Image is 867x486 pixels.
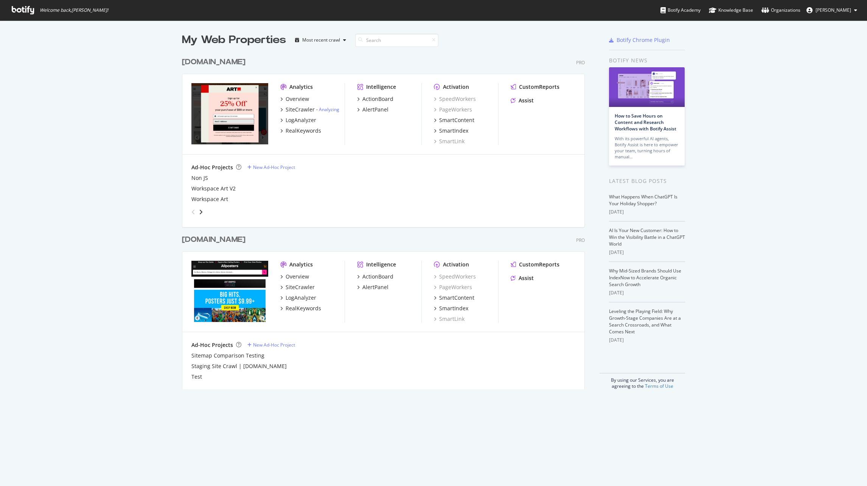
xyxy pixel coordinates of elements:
[182,48,591,389] div: grid
[191,185,236,192] div: Workspace Art V2
[182,234,245,245] div: [DOMAIN_NAME]
[191,174,208,182] a: Non JS
[645,383,673,389] a: Terms of Use
[511,261,559,268] a: CustomReports
[609,337,685,344] div: [DATE]
[519,261,559,268] div: CustomReports
[609,227,685,247] a: AI Is Your New Customer: How to Win the Visibility Battle in a ChatGPT World
[366,261,396,268] div: Intelligence
[362,273,393,280] div: ActionBoard
[191,261,268,322] img: allposters.com
[286,273,309,280] div: Overview
[609,289,685,296] div: [DATE]
[439,127,468,135] div: SmartIndex
[302,38,340,42] div: Most recent crawl
[609,36,670,44] a: Botify Chrome Plugin
[439,116,474,124] div: SmartContent
[280,294,316,302] a: LogAnalyzer
[292,34,349,46] button: Most recent crawl
[40,7,108,13] span: Welcome back, [PERSON_NAME] !
[286,305,321,312] div: RealKeywords
[576,59,585,66] div: Pro
[191,362,287,370] div: Staging Site Crawl | [DOMAIN_NAME]
[761,6,800,14] div: Organizations
[253,342,295,348] div: New Ad-Hoc Project
[182,33,286,48] div: My Web Properties
[289,83,313,91] div: Analytics
[800,4,863,16] button: [PERSON_NAME]
[355,34,438,47] input: Search
[280,95,309,103] a: Overview
[286,127,321,135] div: RealKeywords
[289,261,313,268] div: Analytics
[609,268,681,288] a: Why Mid-Sized Brands Should Use IndexNow to Accelerate Organic Search Growth
[434,116,474,124] a: SmartContent
[609,308,681,335] a: Leveling the Playing Field: Why Growth-Stage Companies Are at a Search Crossroads, and What Comes...
[357,95,393,103] a: ActionBoard
[188,206,198,218] div: angle-left
[286,95,309,103] div: Overview
[247,342,295,348] a: New Ad-Hoc Project
[443,261,469,268] div: Activation
[319,106,339,113] a: Analyzing
[615,136,679,160] div: With its powerful AI agents, Botify Assist is here to empower your team, turning hours of manual…
[362,283,388,291] div: AlertPanel
[280,273,309,280] a: Overview
[439,294,474,302] div: SmartContent
[519,83,559,91] div: CustomReports
[191,83,268,144] img: art.com
[660,6,701,14] div: Botify Academy
[434,294,474,302] a: SmartContent
[609,177,685,185] div: Latest Blog Posts
[434,283,472,291] a: PageWorkers
[609,67,685,107] img: How to Save Hours on Content and Research Workflows with Botify Assist
[280,106,339,113] a: SiteCrawler- Analyzing
[191,352,264,359] div: Sitemap Comparison Testing
[434,95,476,103] a: SpeedWorkers
[286,283,315,291] div: SiteCrawler
[316,106,339,113] div: -
[357,106,388,113] a: AlertPanel
[247,164,295,170] a: New Ad-Hoc Project
[280,305,321,312] a: RealKeywords
[280,283,315,291] a: SiteCrawler
[600,373,685,389] div: By using our Services, you are agreeing to the
[191,195,228,203] a: Workspace Art
[816,7,851,13] span: David Cozza
[434,138,465,145] a: SmartLink
[280,116,316,124] a: LogAnalyzer
[443,83,469,91] div: Activation
[609,56,685,65] div: Botify news
[362,95,393,103] div: ActionBoard
[519,97,534,104] div: Assist
[191,373,202,381] a: Test
[709,6,753,14] div: Knowledge Base
[511,83,559,91] a: CustomReports
[253,164,295,170] div: New Ad-Hoc Project
[434,106,472,113] a: PageWorkers
[519,274,534,282] div: Assist
[609,249,685,256] div: [DATE]
[615,113,676,132] a: How to Save Hours on Content and Research Workflows with Botify Assist
[286,294,316,302] div: LogAnalyzer
[434,273,476,280] a: SpeedWorkers
[434,315,465,323] a: SmartLink
[280,127,321,135] a: RealKeywords
[439,305,468,312] div: SmartIndex
[434,127,468,135] a: SmartIndex
[511,97,534,104] a: Assist
[182,57,249,68] a: [DOMAIN_NAME]
[362,106,388,113] div: AlertPanel
[511,274,534,282] a: Assist
[609,193,677,207] a: What Happens When ChatGPT Is Your Holiday Shopper?
[286,116,316,124] div: LogAnalyzer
